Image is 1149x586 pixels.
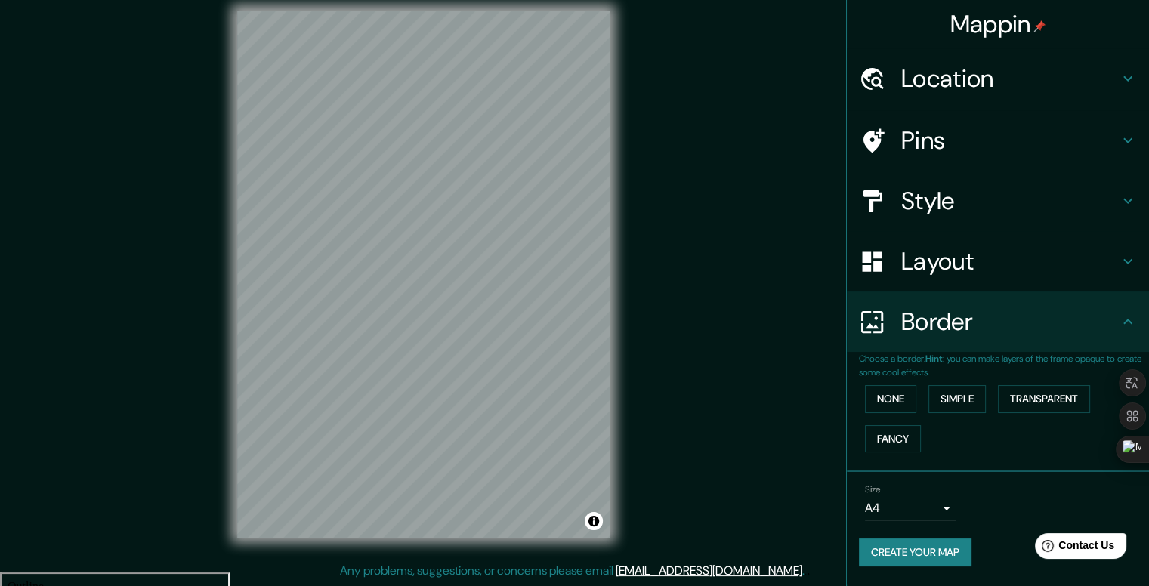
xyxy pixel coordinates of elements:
div: A4 [865,496,956,520]
div: Style [847,171,1149,231]
img: pin-icon.png [1033,20,1046,32]
h4: Mappin [950,9,1046,39]
a: FREE [23,88,52,100]
iframe: Help widget launcher [1015,527,1132,569]
b: Hint [925,353,943,365]
canvas: Map [237,11,610,538]
div: Outline [6,6,221,20]
label: Size [865,483,881,496]
button: Transparent [998,385,1090,413]
a: Back to Top [23,20,82,32]
button: Create your map [859,538,971,566]
button: Toggle attribution [585,512,603,530]
p: Any problems, suggestions, or concerns please email . [340,562,805,580]
div: Location [847,48,1149,109]
a: The World is Your Map [23,101,137,114]
div: . [807,562,810,580]
h4: Location [901,63,1119,94]
button: Simple [928,385,986,413]
h4: Border [901,307,1119,337]
button: Fancy [865,425,921,453]
a: Mappin lets you create and design maps that are ready to [DOMAIN_NAME]'s completely personalised,... [6,33,217,87]
a: [EMAIL_ADDRESS][DOMAIN_NAME] [616,563,802,578]
button: None [865,385,916,413]
div: Pins [847,110,1149,171]
h4: Style [901,186,1119,216]
div: . [805,562,807,580]
p: Choose a border. : you can make layers of the frame opaque to create some cool effects. [859,352,1149,379]
div: Border [847,291,1149,352]
h4: Pins [901,125,1119,156]
div: Layout [847,231,1149,291]
h4: Layout [901,246,1119,276]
